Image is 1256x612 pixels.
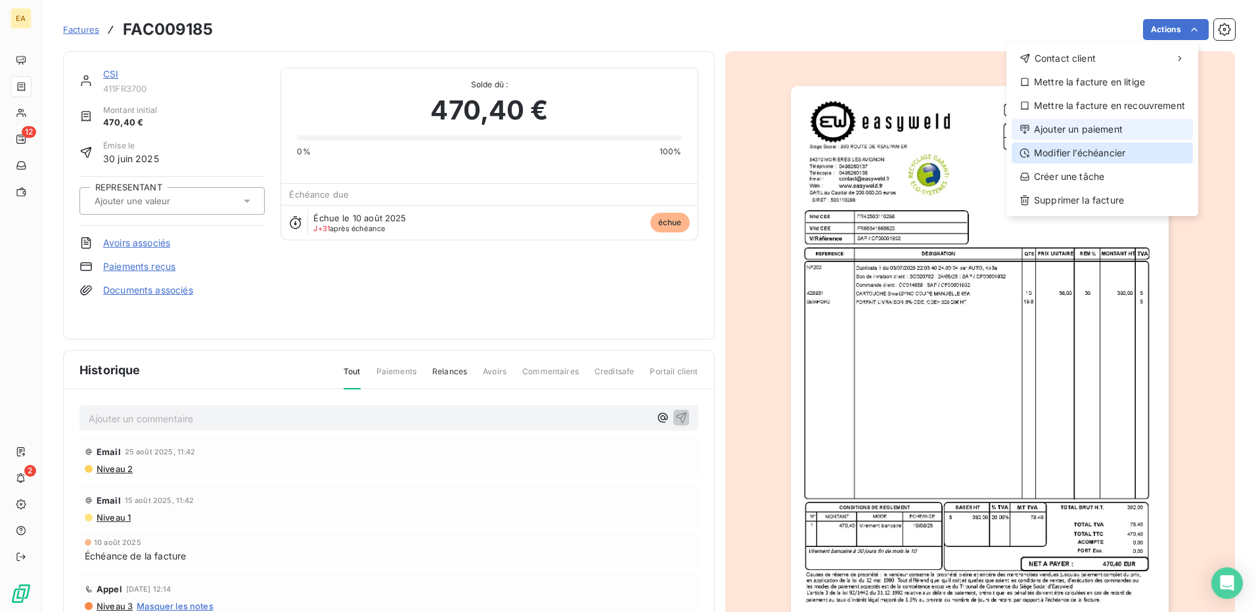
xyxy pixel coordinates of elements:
div: Mettre la facture en litige [1012,72,1193,93]
div: Supprimer la facture [1012,190,1193,211]
div: Actions [1006,43,1198,216]
div: Mettre la facture en recouvrement [1012,95,1193,116]
div: Créer une tâche [1012,166,1193,187]
span: Contact client [1035,52,1096,65]
div: Modifier l’échéancier [1012,142,1193,164]
div: Ajouter un paiement [1012,119,1193,140]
